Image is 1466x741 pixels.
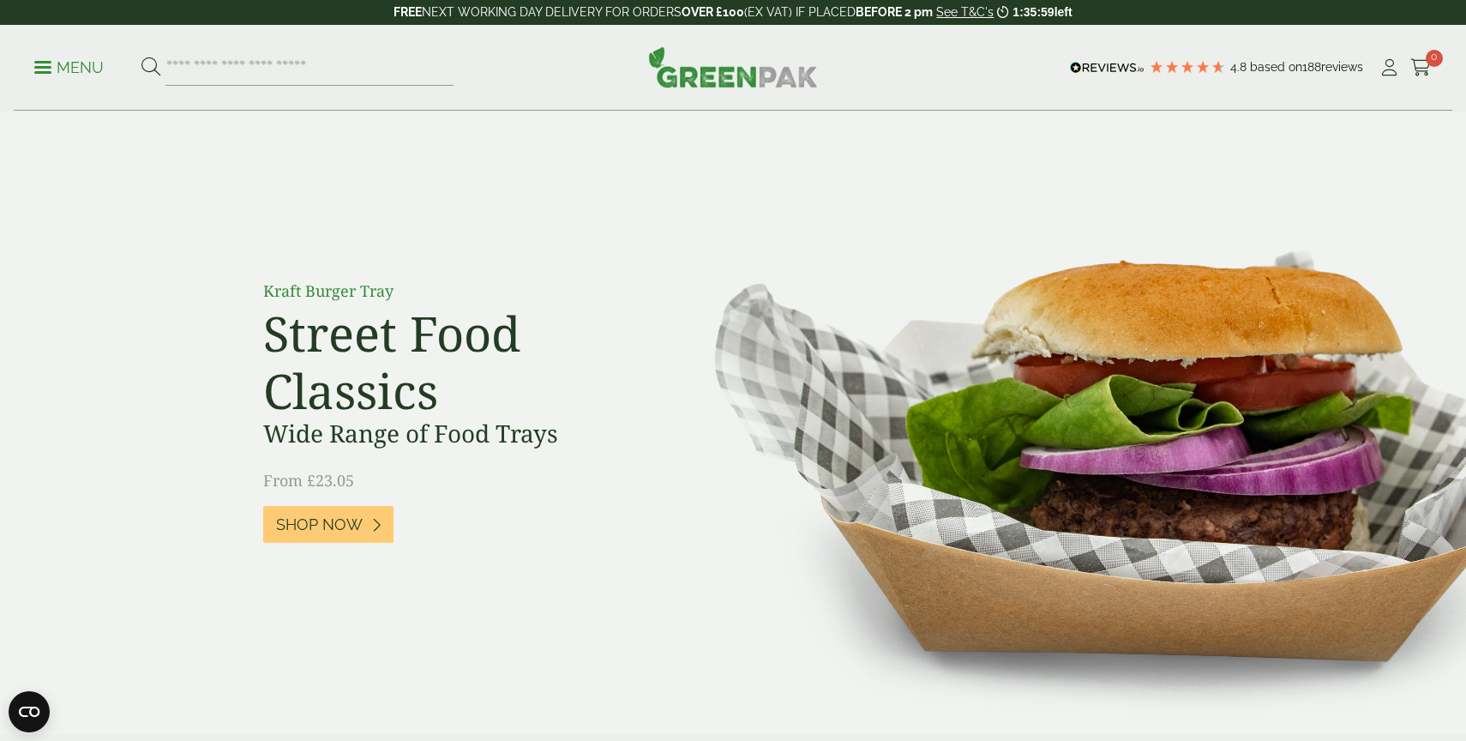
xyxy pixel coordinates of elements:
[263,506,394,543] a: Shop Now
[1302,60,1321,74] span: 188
[1379,59,1400,76] i: My Account
[1230,60,1250,74] span: 4.8
[1250,60,1302,74] span: Based on
[856,5,933,19] strong: BEFORE 2 pm
[263,304,649,419] h2: Street Food Classics
[648,46,818,87] img: GreenPak Supplies
[682,5,744,19] strong: OVER £100
[263,419,649,449] h3: Wide Range of Food Trays
[34,57,104,78] p: Menu
[936,5,994,19] a: See T&C's
[1012,5,1054,19] span: 1:35:59
[1321,60,1363,74] span: reviews
[394,5,422,19] strong: FREE
[1410,55,1432,81] a: 0
[34,57,104,75] a: Menu
[263,280,649,303] p: Kraft Burger Tray
[276,515,363,534] span: Shop Now
[1070,62,1145,74] img: REVIEWS.io
[1426,50,1443,67] span: 0
[263,470,354,491] span: From £23.05
[1054,5,1072,19] span: left
[1410,59,1432,76] i: Cart
[1149,59,1226,75] div: 4.79 Stars
[9,691,50,732] button: Open CMP widget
